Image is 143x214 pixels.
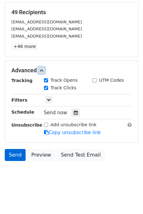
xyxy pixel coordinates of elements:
a: +46 more [11,43,38,51]
iframe: Chat Widget [111,184,143,214]
h5: Advanced [11,67,132,74]
strong: Schedule [11,110,34,115]
strong: Filters [11,98,28,103]
a: Send [5,149,26,161]
label: UTM Codes [99,77,124,84]
a: Send Test Email [57,149,105,161]
label: Add unsubscribe link [51,122,97,128]
strong: Unsubscribe [11,122,42,128]
span: Send now [44,110,67,116]
label: Track Clicks [51,85,77,91]
h5: 49 Recipients [11,9,132,16]
a: Preview [27,149,55,161]
label: Track Opens [51,77,78,84]
a: Copy unsubscribe link [44,130,101,135]
small: [EMAIL_ADDRESS][DOMAIN_NAME] [11,27,82,31]
strong: Tracking [11,78,33,83]
small: [EMAIL_ADDRESS][DOMAIN_NAME] [11,20,82,24]
small: [EMAIL_ADDRESS][DOMAIN_NAME] [11,34,82,39]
